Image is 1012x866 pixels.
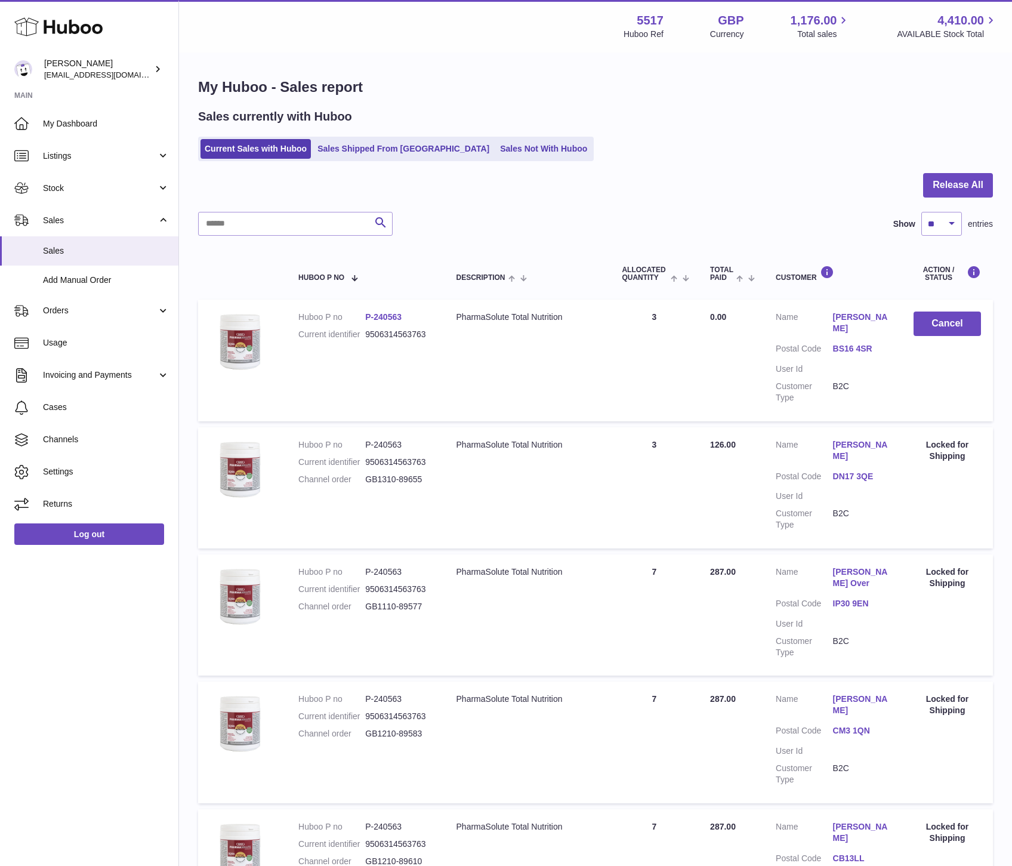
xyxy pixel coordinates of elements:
dd: P-240563 [365,821,432,833]
dt: Channel order [298,601,365,612]
dt: Current identifier [298,839,365,850]
span: 126.00 [710,440,736,449]
span: Add Manual Order [43,275,169,286]
span: Invoicing and Payments [43,369,157,381]
a: Log out [14,523,164,545]
span: Channels [43,434,169,445]
dd: 9506314563763 [365,839,432,850]
span: 287.00 [710,694,736,704]
dt: User Id [776,363,832,375]
span: ALLOCATED Quantity [622,266,667,282]
dd: 9506314563763 [365,711,432,722]
dt: Huboo P no [298,694,365,705]
img: 55171654161492.png [210,566,270,626]
a: Sales Not With Huboo [496,139,591,159]
span: AVAILABLE Stock Total [897,29,998,40]
div: PharmaSolute Total Nutrition [456,439,598,451]
a: [PERSON_NAME] [833,439,890,462]
dt: Current identifier [298,329,365,340]
span: 4,410.00 [937,13,984,29]
dd: GB1310-89655 [365,474,432,485]
span: 287.00 [710,567,736,577]
div: Locked for Shipping [914,566,981,589]
span: 0.00 [710,312,726,322]
dt: Current identifier [298,711,365,722]
dd: 9506314563763 [365,329,432,340]
dt: Postal Code [776,598,832,612]
span: Listings [43,150,157,162]
a: CB13LL [833,853,890,864]
dt: Name [776,566,832,592]
dt: Huboo P no [298,312,365,323]
span: My Dashboard [43,118,169,130]
button: Cancel [914,312,981,336]
dd: 9506314563763 [365,457,432,468]
span: Total paid [710,266,733,282]
div: Locked for Shipping [914,694,981,716]
strong: 5517 [637,13,664,29]
dd: 9506314563763 [365,584,432,595]
span: Orders [43,305,157,316]
dd: GB1110-89577 [365,601,432,612]
div: PharmaSolute Total Nutrition [456,312,598,323]
span: Returns [43,498,169,510]
dt: Name [776,694,832,719]
button: Release All [923,173,993,198]
dd: B2C [833,636,890,658]
dd: GB1210-89583 [365,728,432,739]
span: Cases [43,402,169,413]
dt: Postal Code [776,343,832,358]
dt: Name [776,312,832,337]
span: 287.00 [710,822,736,831]
a: [PERSON_NAME] [833,821,890,844]
a: [PERSON_NAME] Over [833,566,890,589]
span: Settings [43,466,169,477]
dd: B2C [833,381,890,403]
a: P-240563 [365,312,402,322]
dt: Current identifier [298,457,365,468]
td: 7 [610,554,698,676]
dt: Current identifier [298,584,365,595]
dt: Customer Type [776,381,832,403]
dd: B2C [833,763,890,785]
dt: Name [776,821,832,847]
td: 3 [610,427,698,548]
a: CM3 1QN [833,725,890,736]
dt: Postal Code [776,471,832,485]
td: 7 [610,682,698,803]
dt: Huboo P no [298,566,365,578]
h1: My Huboo - Sales report [198,78,993,97]
dt: Customer Type [776,508,832,531]
dd: P-240563 [365,694,432,705]
div: Locked for Shipping [914,821,981,844]
dt: Name [776,439,832,465]
div: PharmaSolute Total Nutrition [456,694,598,705]
dt: Huboo P no [298,439,365,451]
dt: User Id [776,491,832,502]
span: Sales [43,245,169,257]
span: Stock [43,183,157,194]
span: Description [456,274,505,282]
div: Action / Status [914,266,981,282]
dt: User Id [776,618,832,630]
h2: Sales currently with Huboo [198,109,352,125]
span: [EMAIL_ADDRESS][DOMAIN_NAME] [44,70,175,79]
dd: P-240563 [365,439,432,451]
img: alessiavanzwolle@hotmail.com [14,60,32,78]
div: Huboo Ref [624,29,664,40]
div: PharmaSolute Total Nutrition [456,566,598,578]
dt: Huboo P no [298,821,365,833]
img: 55171654161492.png [210,439,270,499]
dt: User Id [776,745,832,757]
div: [PERSON_NAME] [44,58,152,81]
div: Currency [710,29,744,40]
label: Show [893,218,915,230]
span: Total sales [797,29,850,40]
a: [PERSON_NAME] [833,694,890,716]
span: Sales [43,215,157,226]
span: Usage [43,337,169,349]
div: Customer [776,266,890,282]
dt: Customer Type [776,763,832,785]
dt: Postal Code [776,725,832,739]
dt: Channel order [298,474,365,485]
